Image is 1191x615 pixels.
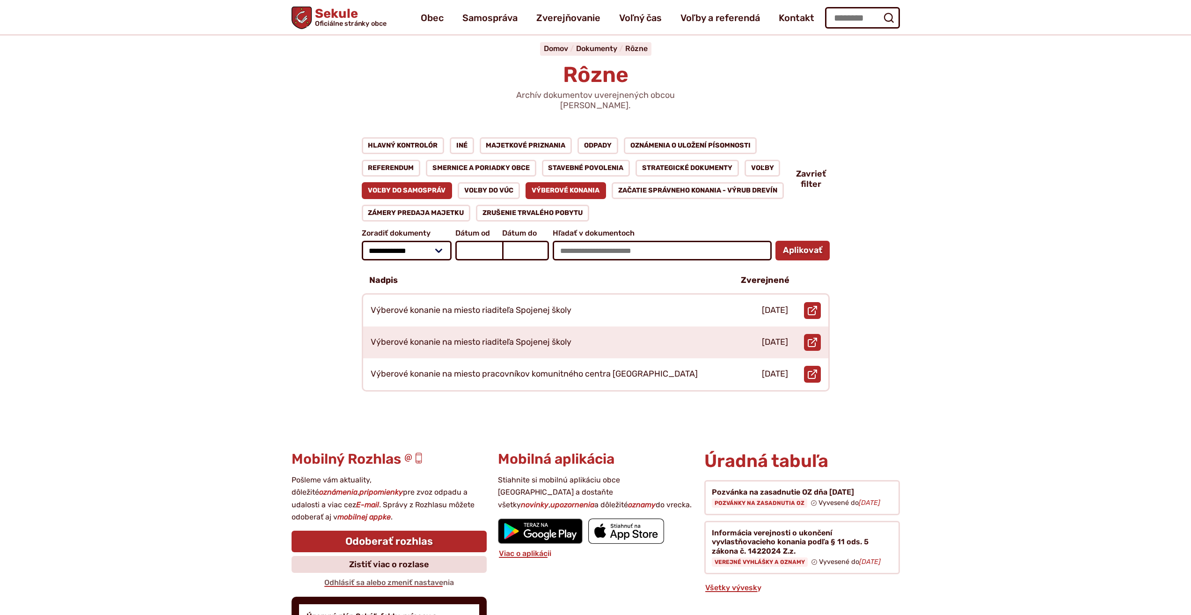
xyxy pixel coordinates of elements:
[362,182,453,199] a: Voľby do samospráv
[323,578,455,587] a: Odhlásiť sa alebo zmeniť nastavenia
[450,137,474,154] a: Iné
[292,7,387,29] a: Logo Sekule, prejsť na domovskú stránku.
[502,229,549,237] span: Dátum do
[458,182,520,199] a: Voľby do VÚC
[362,241,452,260] select: Zoradiť dokumenty
[704,480,899,516] a: Pozvánka na zasadnutie OZ dňa [DATE] Pozvánky na zasadnutia OZ Vyvesené do[DATE]
[704,452,899,471] h2: Úradná tabuľa
[544,44,568,53] span: Domov
[588,519,664,544] img: Prejsť na mobilnú aplikáciu Sekule v App Store
[337,512,391,521] strong: mobilnej appke
[553,241,771,260] input: Hľadať v dokumentoch
[359,488,403,496] strong: pripomienky
[542,160,630,177] a: Stavebné povolenia
[498,452,693,467] h3: Mobilná aplikácia
[502,241,549,260] input: Dátum do
[362,205,471,222] a: Zámery predaja majetku
[796,169,826,189] span: Zavrieť filter
[704,583,762,592] a: Všetky vývesky
[362,160,421,177] a: Referendum
[636,160,739,177] a: Strategické dokumenty
[612,182,784,199] a: Začatie správneho konania - výrub drevín
[704,521,899,574] a: Informácia verejnosti o ukončení vyvlastňovacieho konania podľa § 11 ods. 5 zákona č. 1422024 Z.z...
[625,44,648,53] a: Rôzne
[292,556,487,573] a: Zistiť viac o rozlase
[526,182,606,199] a: Výberové konania
[426,160,536,177] a: Smernice a poriadky obce
[314,20,387,27] span: Oficiálne stránky obce
[455,241,502,260] input: Dátum od
[544,44,576,53] a: Domov
[319,488,358,496] strong: oznámenia
[624,137,757,154] a: Oznámenia o uložení písomnosti
[483,90,708,111] p: Archív dokumentov uverejnených obcou [PERSON_NAME].
[362,229,452,237] span: Zoradiť dokumenty
[779,5,814,31] a: Kontakt
[356,500,379,509] strong: E-mail
[521,500,548,509] strong: novinky
[476,205,589,222] a: Zrušenie trvalého pobytu
[292,452,487,467] h3: Mobilný Rozhlas
[762,337,788,348] p: [DATE]
[498,549,552,558] a: Viac o aplikácii
[762,305,788,316] p: [DATE]
[680,5,760,31] a: Voľby a referendá
[628,500,656,509] strong: oznamy
[369,275,398,286] p: Nadpis
[498,474,693,511] p: Stiahnite si mobilnú aplikáciu obce [GEOGRAPHIC_DATA] a dostaňte všetky , a dôležité do vrecka.
[553,229,771,237] span: Hľadať v dokumentoch
[462,5,518,31] a: Samospráva
[576,44,617,53] span: Dokumenty
[576,44,625,53] a: Dokumenty
[775,241,830,260] button: Aplikovať
[745,160,781,177] a: Voľby
[455,229,502,237] span: Dátum od
[292,531,487,552] a: Odoberať rozhlas
[421,5,444,31] a: Obec
[292,474,487,524] p: Pošleme vám aktuality, dôležité , pre zvoz odpadu a udalosti a viac cez . Správy z Rozhlasu môžet...
[619,5,662,31] a: Voľný čas
[536,5,600,31] a: Zverejňovanie
[371,337,571,348] p: Výberové konanie na miesto riaditeľa Spojenej školy
[371,305,571,316] p: Výberové konanie na miesto riaditeľa Spojenej školy
[563,62,628,88] span: Rôzne
[577,137,618,154] a: Odpady
[292,7,312,29] img: Prejsť na domovskú stránku
[498,519,583,544] img: Prejsť na mobilnú aplikáciu Sekule v službe Google Play
[762,369,788,379] p: [DATE]
[741,275,789,286] p: Zverejnené
[362,137,445,154] a: Hlavný kontrolór
[796,169,830,189] button: Zavrieť filter
[371,369,698,379] p: Výberové konanie na miesto pracovníkov komunitného centra [GEOGRAPHIC_DATA]
[550,500,594,509] strong: upozornenia
[480,137,572,154] a: Majetkové priznania
[312,7,387,27] span: Sekule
